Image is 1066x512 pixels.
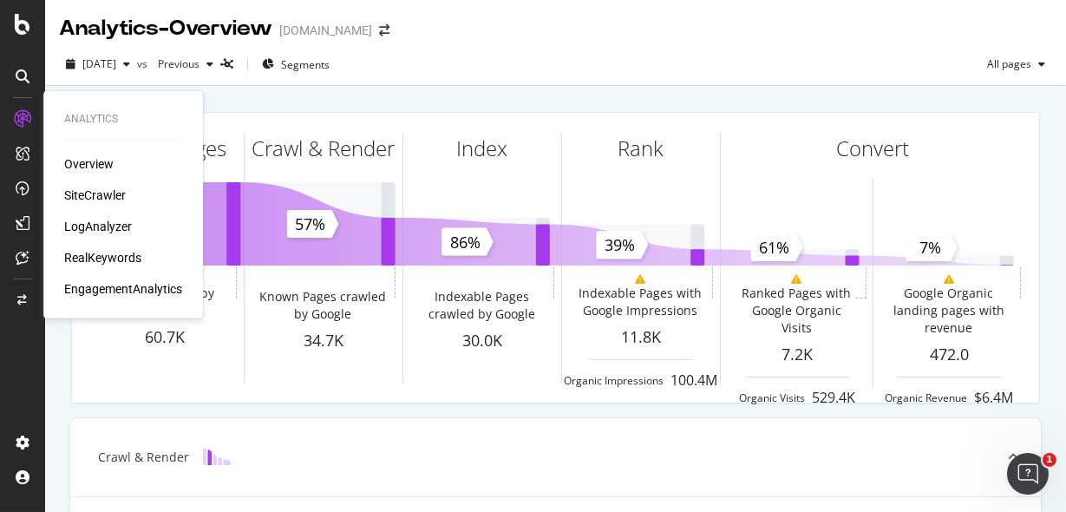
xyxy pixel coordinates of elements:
div: Rank [618,134,664,163]
span: All pages [980,56,1031,71]
div: Analytics [64,112,182,127]
img: block-icon [203,449,231,465]
span: 1 [1043,453,1056,467]
span: Segments [281,57,330,72]
a: SiteCrawler [64,187,126,204]
div: Indexable Pages crawled by Google [414,288,550,323]
div: 34.7K [245,330,402,352]
a: RealKeywords [64,249,141,266]
span: 2025 Sep. 8th [82,56,116,71]
a: EngagementAnalytics [64,280,182,298]
button: Previous [151,50,220,78]
div: Crawl & Render [252,134,396,163]
button: All pages [980,50,1052,78]
div: Known Pages crawled by Google [255,288,391,323]
button: Segments [255,50,337,78]
div: arrow-right-arrow-left [379,24,389,36]
iframe: Intercom live chat [1007,453,1049,495]
div: Index [457,134,508,163]
div: 11.8K [562,326,720,349]
div: [DOMAIN_NAME] [279,22,372,39]
div: 60.7K [86,326,244,349]
a: LogAnalyzer [64,218,132,235]
span: Previous [151,56,199,71]
div: Organic Impressions [565,373,664,388]
div: Indexable Pages with Google Impressions [572,285,709,319]
div: Analytics - Overview [59,14,272,43]
span: vs [137,56,151,71]
button: [DATE] [59,50,137,78]
a: Overview [64,155,114,173]
div: 100.4M [671,371,718,391]
div: 30.0K [403,330,561,352]
div: Crawl & Render [98,449,189,466]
